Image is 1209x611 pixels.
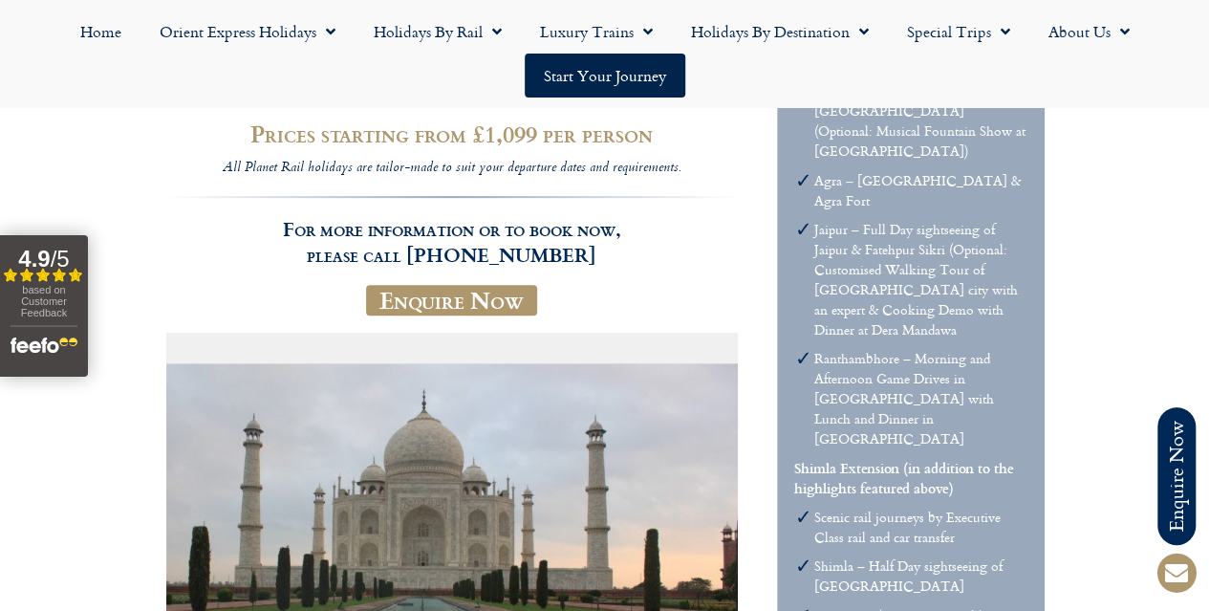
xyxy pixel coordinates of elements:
a: Holidays by Destination [672,10,888,54]
a: About Us [1029,10,1149,54]
nav: Menu [10,10,1199,98]
a: Special Trips [888,10,1029,54]
a: Start your Journey [525,54,685,98]
a: Orient Express Holidays [140,10,355,54]
iframe: Chat Widget [781,349,1209,611]
a: Luxury Trains [521,10,672,54]
a: Holidays by Rail [355,10,521,54]
a: Home [61,10,140,54]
